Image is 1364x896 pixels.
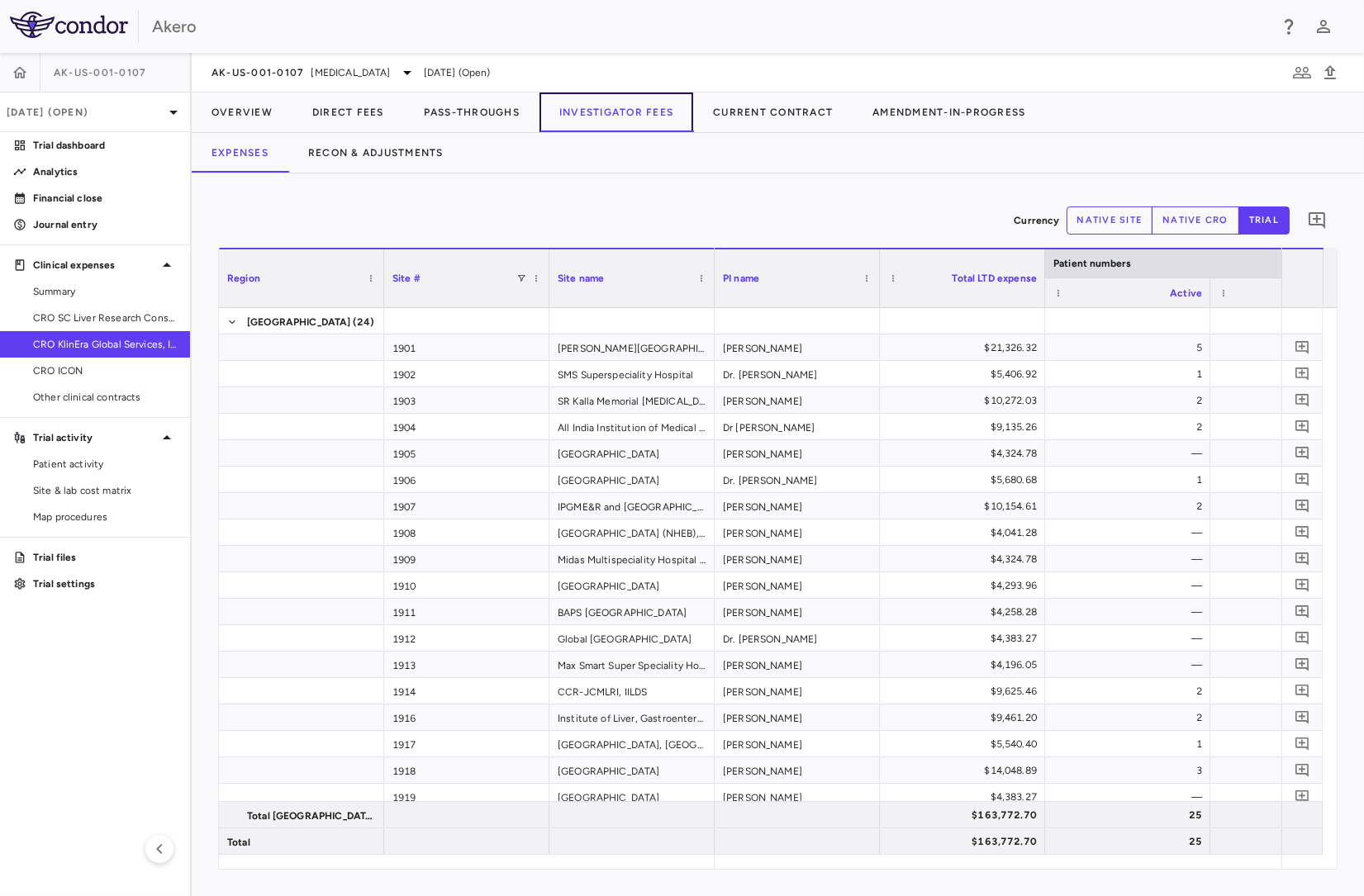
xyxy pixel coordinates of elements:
svg: Add comment [1295,551,1310,567]
button: Add comment [1291,600,1314,623]
div: $5,680.68 [895,467,1037,493]
span: Site & lab cost matrix [33,483,177,498]
svg: Add comment [1295,472,1310,487]
span: Region [227,273,260,284]
div: $4,041.28 [895,519,1037,546]
div: 1905 [384,440,549,466]
p: Trial dashboard [33,138,177,153]
div: $4,324.78 [895,546,1037,572]
button: Current Contract [693,92,853,132]
div: Global [GEOGRAPHIC_DATA] [549,625,715,651]
div: — [1060,572,1202,599]
span: Site name [558,273,604,284]
button: Add comment [1291,785,1314,808]
svg: Add comment [1295,524,1310,540]
span: CRO SC Liver Research Consortium LLC [33,311,177,325]
div: [PERSON_NAME] [715,572,880,598]
div: [PERSON_NAME][GEOGRAPHIC_DATA] [549,334,715,360]
button: Add comment [1291,363,1314,385]
svg: Add comment [1295,630,1310,646]
svg: Add comment [1295,604,1310,619]
div: Max Smart Super Speciality Hospital [549,652,715,677]
div: [PERSON_NAME] [715,678,880,704]
div: — [1060,519,1202,546]
svg: Add comment [1295,709,1310,725]
div: 1914 [384,678,549,704]
div: $4,196.05 [895,652,1037,678]
div: $4,383.27 [895,784,1037,810]
button: Investigator Fees [539,92,693,132]
div: — [1060,625,1202,652]
svg: Add comment [1295,736,1310,751]
div: Dr. [PERSON_NAME] [715,625,880,651]
div: 1902 [384,361,549,386]
span: Active [1170,287,1202,299]
button: Add comment [1291,468,1314,491]
div: [PERSON_NAME] [715,440,880,466]
span: [GEOGRAPHIC_DATA] [247,309,351,335]
p: Currency [1014,213,1059,228]
div: [GEOGRAPHIC_DATA] [549,467,715,492]
div: Dr [PERSON_NAME] [715,414,880,439]
div: Midas Multispeciality Hospital Pvt. Ltd. [549,546,715,571]
div: 2 [1060,704,1202,731]
span: Other clinical contracts [33,390,177,405]
button: Add comment [1291,574,1314,596]
svg: Add comment [1295,762,1310,778]
div: $5,540.40 [895,731,1037,757]
div: [PERSON_NAME] [715,731,880,756]
p: Financial close [33,191,177,206]
div: [GEOGRAPHIC_DATA] [549,757,715,783]
div: $9,135.26 [895,414,1037,440]
button: native cro [1152,206,1239,235]
div: $10,272.03 [895,387,1037,414]
div: 1916 [384,704,549,730]
div: $4,258.28 [895,599,1037,625]
button: Add comment [1291,680,1314,702]
div: 25 [1060,828,1202,855]
div: $14,048.89 [895,757,1037,784]
div: 1917 [384,731,549,756]
button: Add comment [1291,706,1314,728]
div: $163,772.70 [895,828,1037,855]
div: — [1060,599,1202,625]
div: SR Kalla Memorial [MEDICAL_DATA] and [GEOGRAPHIC_DATA] [549,387,715,413]
div: 1911 [384,599,549,624]
svg: Add comment [1307,211,1327,230]
div: 1918 [384,757,549,783]
div: [PERSON_NAME] [715,757,880,783]
button: Add comment [1291,415,1314,438]
div: Dr. [PERSON_NAME] [715,361,880,386]
div: CCR-JCMLRI, IILDS [549,678,715,704]
div: Dr. [PERSON_NAME] [715,467,880,492]
div: SMS Superspeciality Hospital [549,361,715,386]
div: 25 [1060,802,1202,828]
span: Total [227,829,250,856]
div: [GEOGRAPHIC_DATA] [549,572,715,598]
p: Analytics [33,164,177,179]
span: AK-US-001-0107 [54,66,147,79]
span: Site # [392,273,421,284]
button: Add comment [1291,627,1314,649]
p: [DATE] (Open) [7,105,164,120]
div: Akero [152,14,1268,39]
div: 3 [1060,757,1202,784]
span: AK-US-001-0107 [211,66,305,79]
span: [MEDICAL_DATA] [311,65,391,80]
span: PI name [723,273,759,284]
button: native site [1067,206,1153,235]
button: Expenses [192,133,288,173]
div: 1913 [384,652,549,677]
div: 1903 [384,387,549,413]
div: $163,772.70 [895,802,1037,828]
div: [PERSON_NAME] [715,652,880,677]
div: — [1060,440,1202,467]
div: 1 [1060,731,1202,757]
div: BAPS [GEOGRAPHIC_DATA] [549,599,715,624]
button: Overview [192,92,292,132]
div: 1919 [384,784,549,809]
div: 2 [1060,678,1202,704]
span: [DATE] (Open) [424,65,491,80]
div: [PERSON_NAME] [715,387,880,413]
span: Patient activity [33,457,177,472]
